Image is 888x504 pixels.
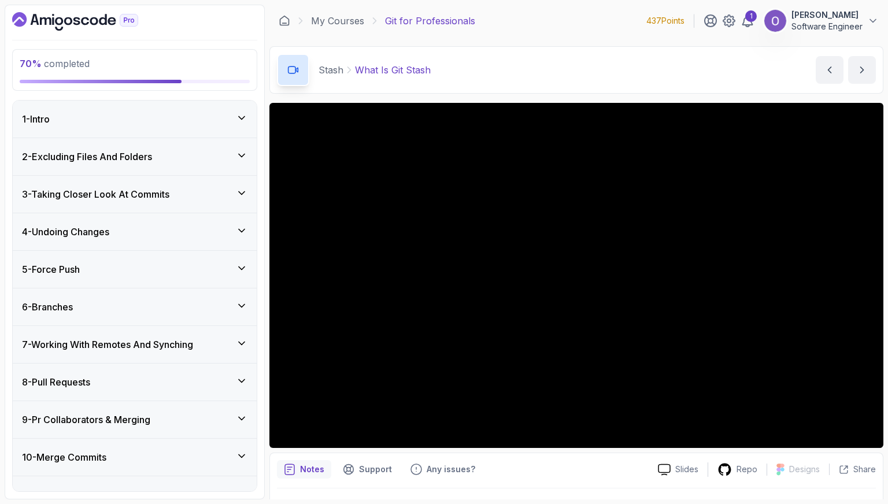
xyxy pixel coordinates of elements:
[764,9,879,32] button: user profile image[PERSON_NAME]Software Engineer
[829,464,876,475] button: Share
[22,450,106,464] h3: 10 - Merge Commits
[22,300,73,314] h3: 6 - Branches
[13,101,257,138] button: 1-Intro
[675,464,698,475] p: Slides
[311,14,364,28] a: My Courses
[816,56,843,84] button: previous content
[22,225,109,239] h3: 4 - Undoing Changes
[359,464,392,475] p: Support
[20,58,90,69] span: completed
[646,15,684,27] p: 437 Points
[12,12,165,31] a: Dashboard
[13,213,257,250] button: 4-Undoing Changes
[789,464,820,475] p: Designs
[13,176,257,213] button: 3-Taking Closer Look At Commits
[355,63,431,77] p: What Is Git Stash
[745,10,757,22] div: 1
[649,464,708,476] a: Slides
[22,338,193,351] h3: 7 - Working With Remotes And Synching
[741,14,754,28] a: 1
[269,103,883,448] iframe: To enrich screen reader interactions, please activate Accessibility in Grammarly extension settings
[22,112,50,126] h3: 1 - Intro
[300,464,324,475] p: Notes
[13,364,257,401] button: 8-Pull Requests
[319,63,343,77] p: Stash
[708,462,767,477] a: Repo
[764,10,786,32] img: user profile image
[277,460,331,479] button: notes button
[336,460,399,479] button: Support button
[13,251,257,288] button: 5-Force Push
[22,375,90,389] h3: 8 - Pull Requests
[13,401,257,438] button: 9-Pr Collaborators & Merging
[737,464,757,475] p: Repo
[404,460,482,479] button: Feedback button
[13,439,257,476] button: 10-Merge Commits
[853,464,876,475] p: Share
[22,187,169,201] h3: 3 - Taking Closer Look At Commits
[13,326,257,363] button: 7-Working With Remotes And Synching
[791,9,863,21] p: [PERSON_NAME]
[22,262,80,276] h3: 5 - Force Push
[20,58,42,69] span: 70 %
[22,150,152,164] h3: 2 - Excluding Files And Folders
[13,138,257,175] button: 2-Excluding Files And Folders
[13,288,257,325] button: 6-Branches
[279,15,290,27] a: Dashboard
[385,14,475,28] p: Git for Professionals
[848,56,876,84] button: next content
[22,413,150,427] h3: 9 - Pr Collaborators & Merging
[427,464,475,475] p: Any issues?
[22,488,67,502] h3: 11 - Rebase
[791,21,863,32] p: Software Engineer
